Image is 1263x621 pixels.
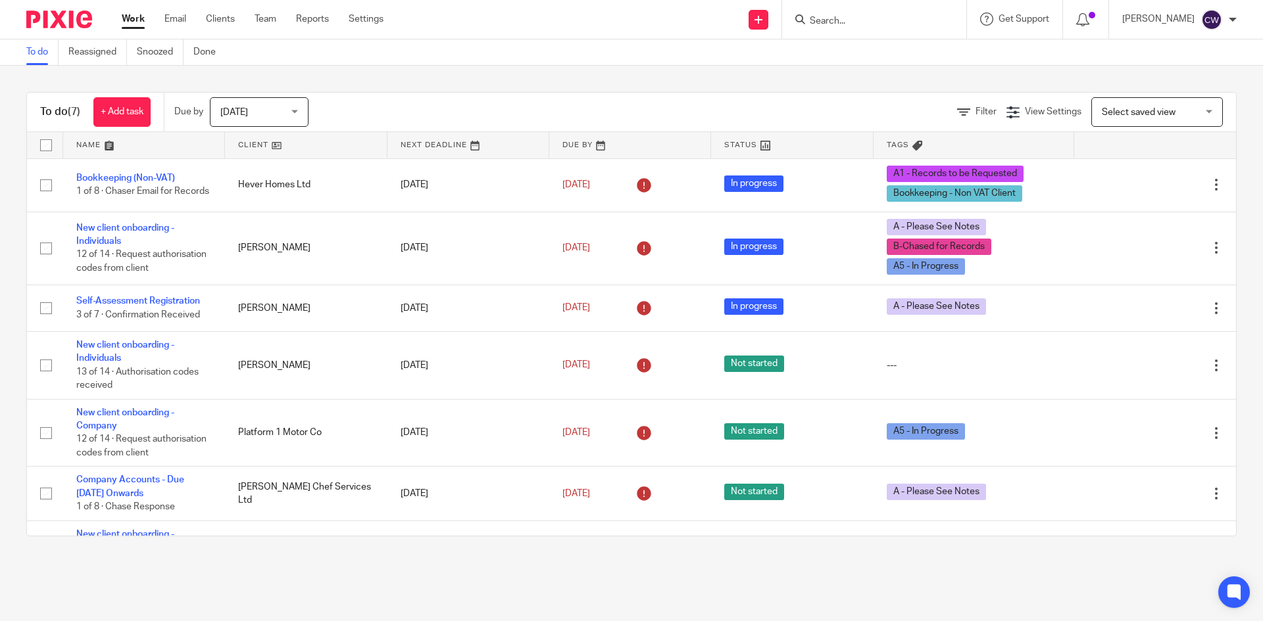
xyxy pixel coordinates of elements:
a: Email [164,12,186,26]
span: [DATE] [562,180,590,189]
td: Hever Homes Ltd [225,158,387,212]
td: [PERSON_NAME] [225,331,387,399]
span: Bookkeeping - Non VAT Client [887,185,1022,202]
span: In progress [724,175,783,192]
a: + Add task [93,97,151,127]
a: Settings [349,12,384,26]
span: 1 of 8 · Chaser Email for Records [76,187,209,196]
a: To do [26,39,59,65]
td: Platform 1 Motor Co [225,399,387,467]
span: [DATE] [562,243,590,252]
td: [DATE] [387,399,549,467]
a: New client onboarding - Individuals [76,223,174,246]
span: In progress [724,239,783,255]
span: [DATE] [562,304,590,313]
span: [DATE] [220,108,248,117]
img: svg%3E [1201,9,1222,30]
td: White Gables (Torquay) Limited [225,520,387,574]
span: Get Support [999,14,1049,24]
span: A - Please See Notes [887,219,986,235]
span: B-Chased for Records [887,239,991,255]
a: New client onboarding - Company [76,408,174,430]
span: Tags [887,141,909,149]
a: Clients [206,12,235,26]
a: Team [255,12,276,26]
span: [DATE] [562,489,590,498]
td: [PERSON_NAME] [225,212,387,285]
span: View Settings [1025,107,1081,116]
td: [PERSON_NAME] [225,285,387,331]
span: In progress [724,298,783,315]
span: A - Please See Notes [887,484,986,500]
td: [DATE] [387,331,549,399]
a: Company Accounts - Due [DATE] Onwards [76,475,184,497]
span: Not started [724,484,784,500]
input: Search [808,16,927,28]
img: Pixie [26,11,92,28]
td: [PERSON_NAME] Chef Services Ltd [225,467,387,520]
a: Self-Assessment Registration [76,296,200,306]
span: Filter [976,107,997,116]
span: (7) [68,106,80,117]
p: Due by [174,105,203,118]
span: A5 - In Progress [887,258,965,275]
span: 12 of 14 · Request authorisation codes from client [76,250,207,273]
a: New client onboarding - Company [76,530,174,552]
a: Reports [296,12,329,26]
a: Bookkeeping (Non-VAT) [76,173,175,183]
a: New client onboarding - Individuals [76,340,174,363]
td: [DATE] [387,520,549,574]
h1: To do [40,105,80,119]
div: --- [887,359,1061,372]
a: Work [122,12,145,26]
td: [DATE] [387,285,549,331]
p: [PERSON_NAME] [1122,12,1195,26]
a: Done [193,39,226,65]
span: [DATE] [562,361,590,370]
span: Not started [724,356,784,372]
span: A - Please See Notes [887,298,986,315]
span: 12 of 14 · Request authorisation codes from client [76,435,207,458]
td: [DATE] [387,212,549,285]
td: [DATE] [387,158,549,212]
span: A5 - In Progress [887,423,965,440]
span: 1 of 8 · Chase Response [76,502,175,511]
a: Snoozed [137,39,184,65]
span: A1 - Records to be Requested [887,166,1024,182]
a: Reassigned [68,39,127,65]
span: Not started [724,423,784,440]
span: [DATE] [562,428,590,437]
span: 13 of 14 · Authorisation codes received [76,367,199,390]
span: Select saved view [1102,108,1176,117]
td: [DATE] [387,467,549,520]
span: 3 of 7 · Confirmation Received [76,310,200,319]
